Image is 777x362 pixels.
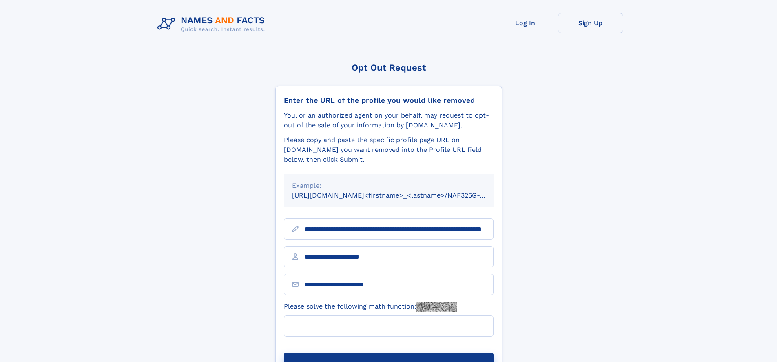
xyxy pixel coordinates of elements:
div: Enter the URL of the profile you would like removed [284,96,494,105]
small: [URL][DOMAIN_NAME]<firstname>_<lastname>/NAF325G-xxxxxxxx [292,191,509,199]
a: Sign Up [558,13,623,33]
div: You, or an authorized agent on your behalf, may request to opt-out of the sale of your informatio... [284,111,494,130]
div: Please copy and paste the specific profile page URL on [DOMAIN_NAME] you want removed into the Pr... [284,135,494,164]
a: Log In [493,13,558,33]
img: Logo Names and Facts [154,13,272,35]
label: Please solve the following math function: [284,302,457,312]
div: Example: [292,181,485,191]
div: Opt Out Request [275,62,502,73]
